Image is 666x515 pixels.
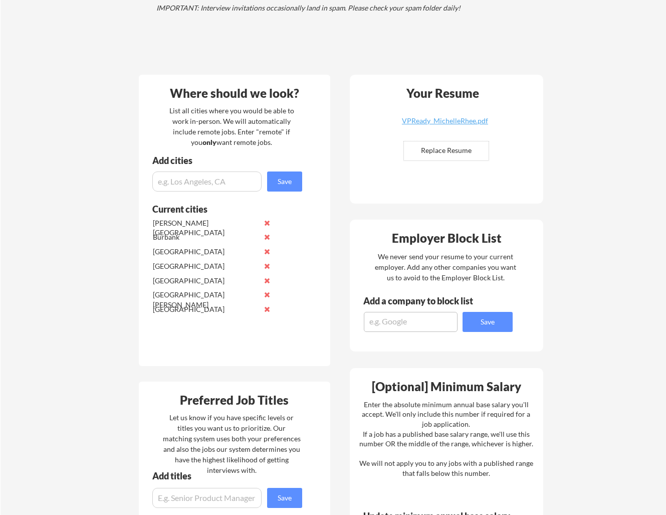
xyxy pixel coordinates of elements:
[267,171,302,192] button: Save
[353,381,540,393] div: [Optional] Minimum Salary
[359,400,533,478] div: Enter the absolute minimum annual base salary you'll accept. We'll only include this number if re...
[363,296,489,305] div: Add a company to block list
[163,412,301,475] div: Let us know if you have specific levels or titles you want us to prioritize. Our matching system ...
[202,138,216,146] strong: only
[152,156,305,165] div: Add cities
[354,232,540,244] div: Employer Block List
[393,87,493,99] div: Your Resume
[152,488,262,508] input: E.g. Senior Product Manager
[153,304,259,314] div: [GEOGRAPHIC_DATA]
[156,4,461,12] em: IMPORTANT: Interview invitations occasionally land in spam. Please check your spam folder daily!
[152,171,262,192] input: e.g. Los Angeles, CA
[163,105,301,147] div: List all cities where you would be able to work in-person. We will automatically include remote j...
[153,276,259,286] div: [GEOGRAPHIC_DATA]
[385,117,505,133] a: VPReady_MichelleRhee.pdf
[385,117,505,124] div: VPReady_MichelleRhee.pdf
[153,261,259,271] div: [GEOGRAPHIC_DATA]
[141,87,328,99] div: Where should we look?
[141,394,328,406] div: Preferred Job Titles
[267,488,302,508] button: Save
[152,205,291,214] div: Current cities
[152,471,294,480] div: Add titles
[153,247,259,257] div: [GEOGRAPHIC_DATA]
[153,218,259,238] div: [PERSON_NAME][GEOGRAPHIC_DATA]
[153,290,259,309] div: [GEOGRAPHIC_DATA][PERSON_NAME]
[153,232,259,242] div: Burbank
[463,312,513,332] button: Save
[374,251,517,283] div: We never send your resume to your current employer. Add any other companies you want us to avoid ...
